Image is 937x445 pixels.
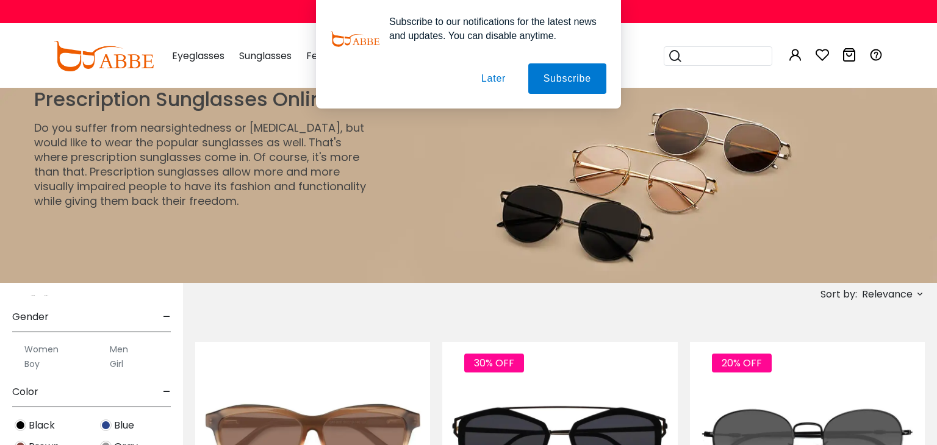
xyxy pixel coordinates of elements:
span: Relevance [862,283,913,305]
span: Color [12,377,38,407]
div: Subscribe to our notifications for the latest news and updates. You can disable anytime. [379,15,606,43]
button: Subscribe [528,63,606,94]
img: notification icon [331,15,379,63]
span: Sort by: [820,287,857,301]
span: - [163,302,171,332]
span: Blue [114,418,134,433]
span: 20% OFF [712,354,772,372]
label: Women [24,342,59,357]
p: Do you suffer from nearsightedness or [MEDICAL_DATA], but would like to wear the popular sunglass... [34,121,370,208]
span: Gender [12,302,49,332]
label: Boy [24,357,40,371]
span: 30% OFF [464,354,524,372]
button: Later [466,63,521,94]
span: Black [29,418,55,433]
label: Men [110,342,128,357]
h1: Prescription Sunglasses Online [34,88,370,111]
img: Black [15,419,26,431]
img: Blue [100,419,112,431]
span: - [163,377,171,407]
label: Girl [110,357,123,371]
